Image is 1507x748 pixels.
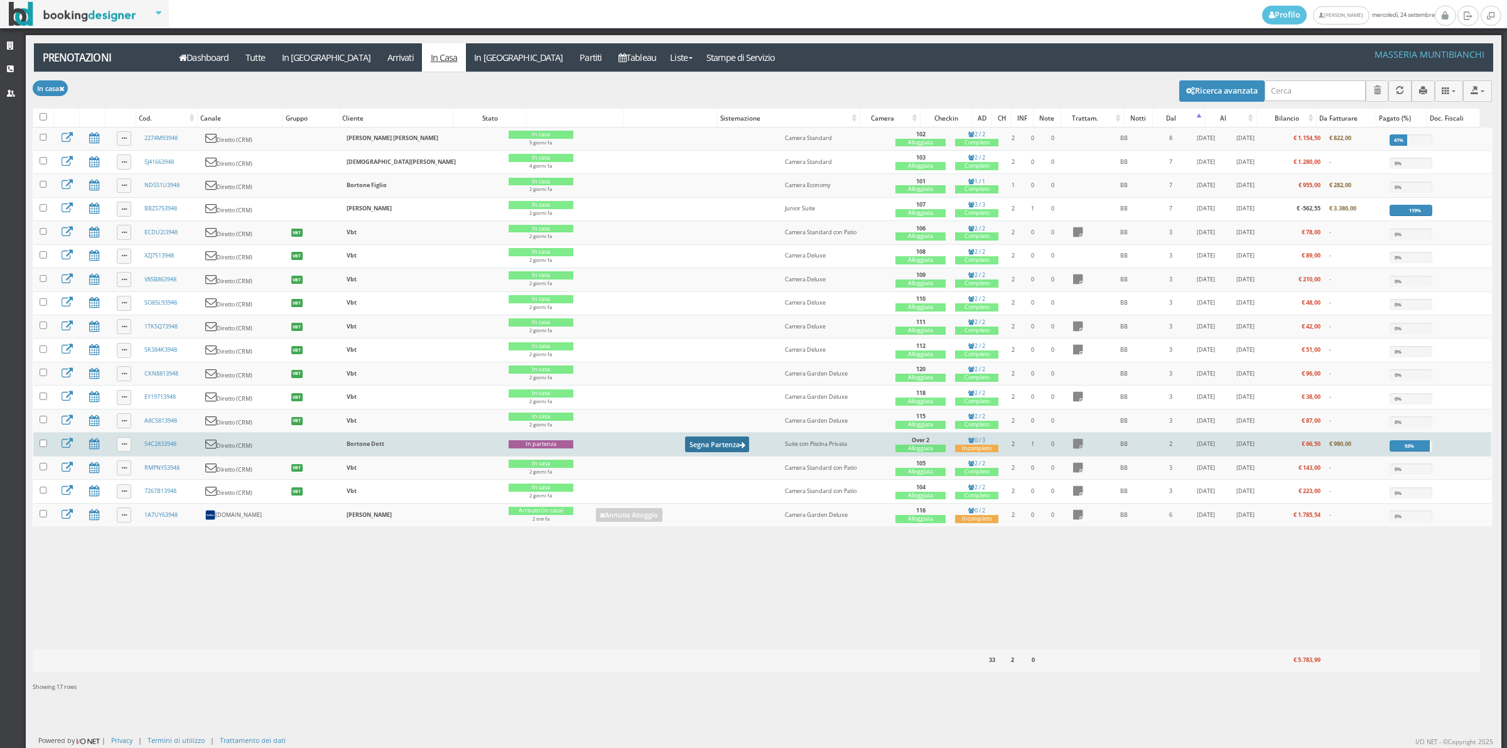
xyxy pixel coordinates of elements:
[955,389,999,406] a: 2 / 2Completo
[1023,174,1042,197] td: 0
[1156,291,1186,315] td: 3
[1012,109,1032,127] div: INF
[509,178,573,186] div: In casa
[422,43,466,72] a: In Casa
[34,43,164,72] a: Prenotazioni
[347,158,456,166] b: [DEMOGRAPHIC_DATA][PERSON_NAME]
[1294,134,1321,142] b: € 1.154,50
[1302,345,1321,354] b: € 51,00
[1042,315,1064,339] td: 0
[347,275,357,283] b: Vbt
[1023,315,1042,339] td: 0
[610,43,665,72] a: Tableau
[1156,150,1186,173] td: 7
[895,256,946,264] div: Alloggiata
[1023,339,1042,362] td: 0
[144,134,178,142] a: 2274M93948
[596,508,662,522] a: Annulla Alloggio
[1325,339,1385,362] td: -
[290,393,304,401] a: VBT
[509,225,573,233] div: In casa
[955,318,999,335] a: 2 / 2Completo
[201,315,286,339] td: Diretto (CRM)
[283,109,338,127] div: Gruppo
[1003,244,1024,268] td: 2
[144,393,176,401] a: EY19713948
[466,43,571,72] a: In [GEOGRAPHIC_DATA]
[1257,109,1316,127] div: Bilancio
[685,436,749,452] button: Segna Partenza
[453,109,526,127] div: Stato
[1156,339,1186,362] td: 3
[1226,315,1263,339] td: [DATE]
[1186,362,1227,385] td: [DATE]
[955,279,999,288] div: Completo
[1092,244,1155,268] td: BB
[895,185,946,193] div: Alloggiata
[916,200,926,209] b: 107
[916,295,926,303] b: 110
[290,275,304,283] a: VBT
[781,339,891,362] td: Camera Deluxe
[529,257,552,263] small: 2 giorni fa
[1092,127,1155,150] td: BB
[698,43,784,72] a: Stampe di Servizio
[1205,109,1256,127] div: Al
[895,350,946,359] div: Alloggiata
[1042,268,1064,291] td: 0
[144,181,180,189] a: NDS51U3948
[1092,291,1155,315] td: BB
[1186,268,1227,291] td: [DATE]
[1375,49,1484,60] h4: Masseria Muntibianchi
[1325,150,1385,173] td: -
[529,210,552,216] small: 2 giorni fa
[955,468,999,476] div: Completo
[1092,362,1155,385] td: BB
[293,324,301,330] b: VBT
[1023,362,1042,385] td: 0
[781,127,891,150] td: Camera Standard
[916,224,926,232] b: 106
[916,130,926,138] b: 102
[9,2,136,26] img: BookingDesigner.com
[136,109,197,127] div: Cod.
[1156,174,1186,197] td: 7
[220,735,286,745] a: Trattamento dei dati
[509,295,573,303] div: In casa
[895,279,946,288] div: Alloggiata
[1061,109,1123,127] div: Trattam.
[955,139,999,147] div: Completo
[509,271,573,279] div: In casa
[781,362,891,385] td: Camera Garden Deluxe
[144,369,178,377] a: CKN8813948
[1092,197,1155,220] td: BB
[955,200,999,217] a: 3 / 3Completo
[1156,315,1186,339] td: 3
[293,230,301,236] b: VBT
[955,271,999,288] a: 2 / 2Completo
[1042,127,1064,150] td: 0
[1034,109,1061,127] div: Note
[1092,221,1155,244] td: BB
[290,345,304,354] a: VBT
[1003,268,1024,291] td: 2
[955,162,999,170] div: Completo
[895,327,946,335] div: Alloggiata
[1325,315,1385,339] td: -
[1023,127,1042,150] td: 0
[955,459,999,476] a: 2 / 2Completo
[955,256,999,264] div: Completo
[1023,197,1042,220] td: 1
[201,197,286,220] td: Diretto (CRM)
[293,253,301,259] b: VBT
[1390,182,1407,193] div: 0%
[955,303,999,312] div: Completo
[273,43,379,72] a: In [GEOGRAPHIC_DATA]
[144,228,178,236] a: ECDU2I3948
[144,416,177,425] a: A8C5813948
[921,109,972,127] div: Checkin
[860,109,920,127] div: Camera
[1226,291,1263,315] td: [DATE]
[1226,268,1263,291] td: [DATE]
[1388,80,1412,101] button: Aggiorna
